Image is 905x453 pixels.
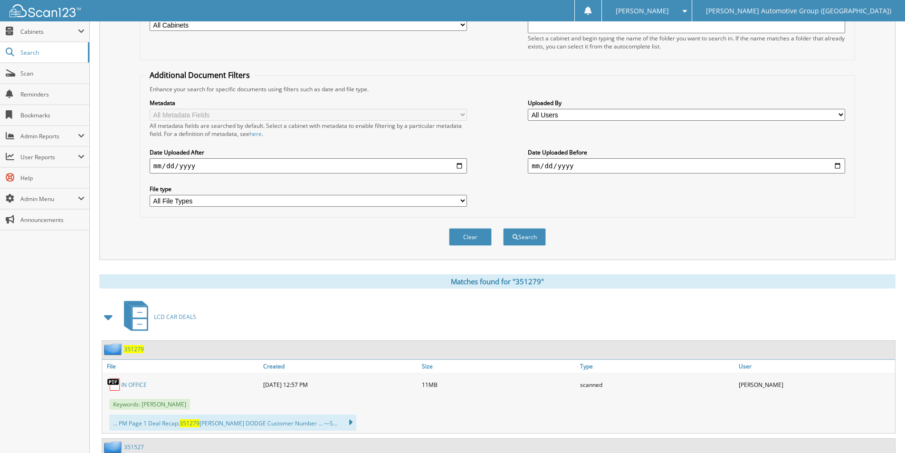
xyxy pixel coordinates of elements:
img: folder2.png [104,343,124,355]
span: LCD CAR DEALS [154,313,196,321]
div: All metadata fields are searched by default. Select a cabinet with metadata to enable filtering b... [150,122,467,138]
div: Enhance your search for specific documents using filters such as date and file type. [145,85,850,93]
input: end [528,158,845,173]
a: Size [419,360,578,373]
img: folder2.png [104,441,124,453]
div: [DATE] 12:57 PM [261,375,419,394]
span: 351279 [180,419,200,427]
div: 11MB [419,375,578,394]
label: Metadata [150,99,467,107]
a: File [102,360,261,373]
a: 351527 [124,443,144,451]
a: LCD CAR DEALS [118,298,196,336]
a: Created [261,360,419,373]
span: Bookmarks [20,111,85,119]
div: [PERSON_NAME] [736,375,895,394]
a: IN OFFICE [121,381,147,389]
span: Reminders [20,90,85,98]
span: Scan [20,69,85,77]
span: Keywords: [PERSON_NAME] [109,399,190,410]
label: Date Uploaded After [150,148,467,156]
span: Help [20,174,85,182]
span: Announcements [20,216,85,224]
label: Date Uploaded Before [528,148,845,156]
legend: Additional Document Filters [145,70,255,80]
span: Search [20,48,83,57]
div: Matches found for "351279" [99,274,895,289]
div: ... PM Page 1 Deal Recap: [PERSON_NAME] DODGE Customer Number ... —S... [109,414,356,431]
img: PDF.png [107,377,121,392]
a: here [249,130,262,138]
span: Admin Menu [20,195,78,203]
div: scanned [578,375,736,394]
iframe: Chat Widget [857,407,905,453]
span: [PERSON_NAME] Automotive Group ([GEOGRAPHIC_DATA]) [706,8,891,14]
img: scan123-logo-white.svg [10,4,81,17]
span: [PERSON_NAME] [616,8,669,14]
span: Admin Reports [20,132,78,140]
div: Select a cabinet and begin typing the name of the folder you want to search in. If the name match... [528,34,845,50]
span: User Reports [20,153,78,161]
label: File type [150,185,467,193]
a: User [736,360,895,373]
label: Uploaded By [528,99,845,107]
button: Search [503,228,546,246]
a: Type [578,360,736,373]
input: start [150,158,467,173]
a: 351279 [124,345,144,353]
button: Clear [449,228,492,246]
span: Cabinets [20,28,78,36]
